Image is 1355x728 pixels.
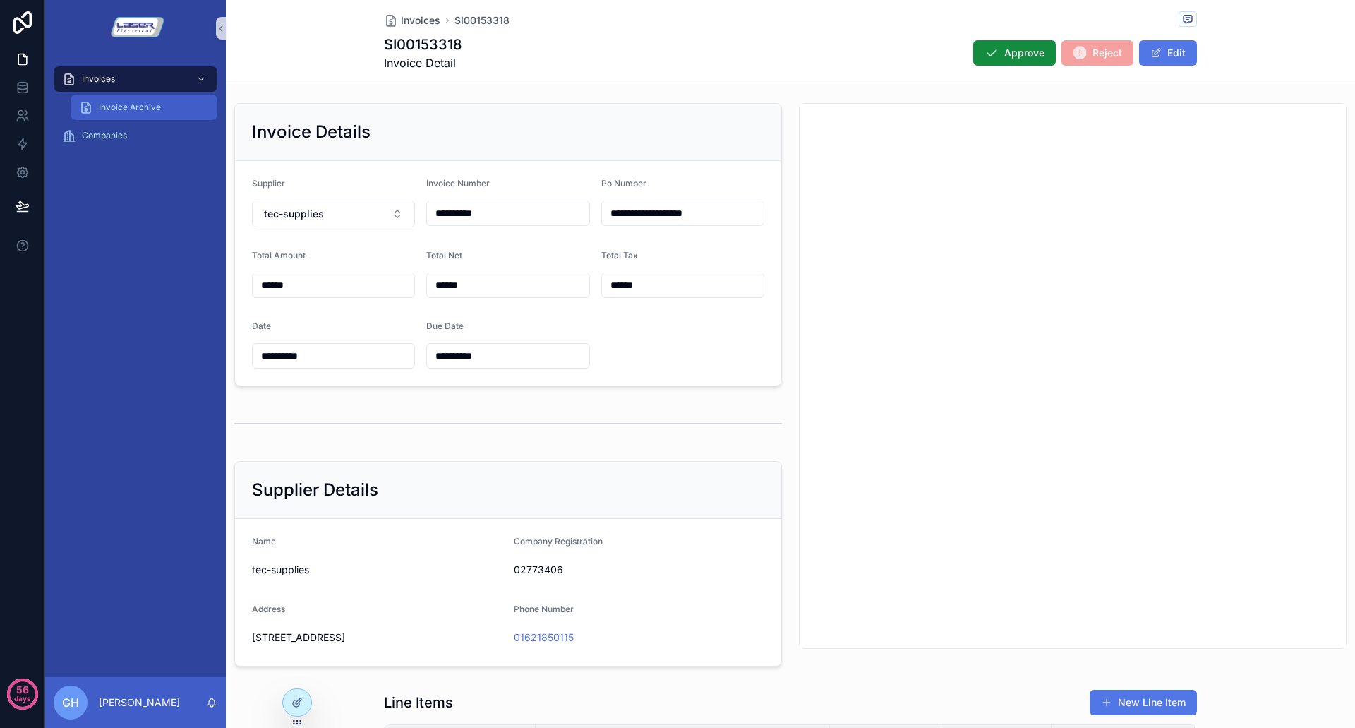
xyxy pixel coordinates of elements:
[384,693,453,712] h1: Line Items
[252,321,271,331] span: Date
[601,178,646,189] span: Po Number
[514,604,574,614] span: Phone Number
[16,683,29,697] p: 56
[426,321,464,331] span: Due Date
[252,604,285,614] span: Address
[14,688,31,708] p: days
[264,207,324,221] span: tec-supplies
[252,563,502,577] span: tec-supplies
[252,121,371,143] h2: Invoice Details
[426,178,490,189] span: Invoice Number
[252,178,285,189] span: Supplier
[54,123,217,148] a: Companies
[252,201,415,227] button: Select Button
[71,95,217,120] a: Invoice Archive
[454,13,510,28] a: SI00153318
[62,694,79,711] span: GH
[514,563,764,577] span: 02773406
[1090,690,1197,715] button: New Line Item
[252,479,378,501] h2: Supplier Details
[54,66,217,92] a: Invoices
[1004,46,1044,60] span: Approve
[252,250,306,261] span: Total Amount
[99,696,180,710] p: [PERSON_NAME]
[252,631,502,645] span: [STREET_ADDRESS]
[107,17,164,40] img: App logo
[973,40,1056,66] button: Approve
[601,250,638,261] span: Total Tax
[384,13,440,28] a: Invoices
[384,35,462,54] h1: SI00153318
[82,73,115,85] span: Invoices
[99,102,161,113] span: Invoice Archive
[401,13,440,28] span: Invoices
[514,536,603,547] span: Company Registration
[800,104,1346,648] iframe: pdf-iframe
[426,250,462,261] span: Total Net
[514,631,574,645] a: 01621850115
[45,56,226,167] div: scrollable content
[82,130,127,141] span: Companies
[252,536,276,547] span: Name
[384,54,462,71] span: Invoice Detail
[1139,40,1197,66] button: Edit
